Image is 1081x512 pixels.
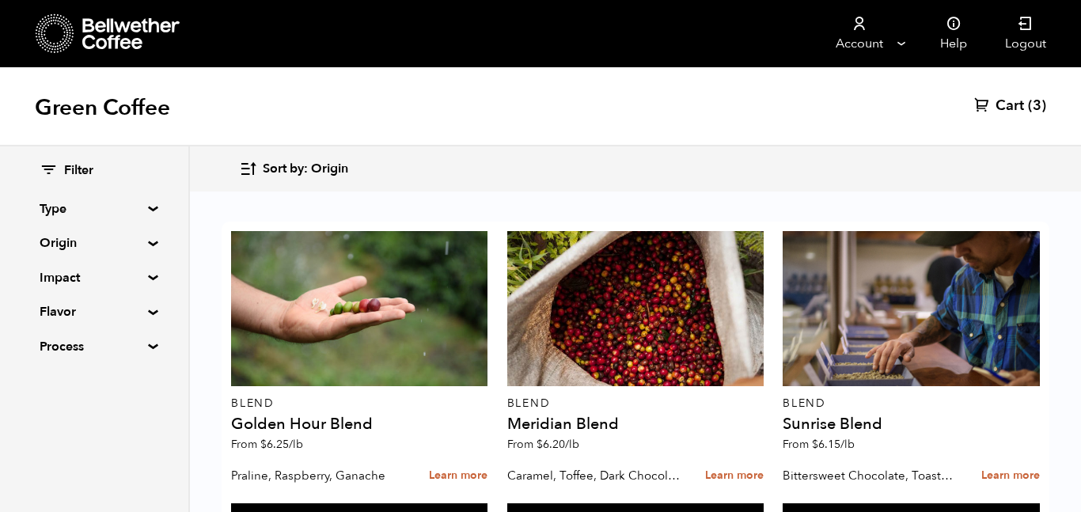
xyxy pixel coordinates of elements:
[231,416,487,432] h4: Golden Hour Blend
[429,459,487,493] a: Learn more
[996,97,1024,116] span: Cart
[40,337,149,356] summary: Process
[239,150,348,188] button: Sort by: Origin
[705,459,764,493] a: Learn more
[231,437,303,452] span: From
[260,437,303,452] bdi: 6.25
[981,459,1040,493] a: Learn more
[35,93,170,122] h1: Green Coffee
[783,464,957,487] p: Bittersweet Chocolate, Toasted Marshmallow, Candied Orange, Praline
[40,302,149,321] summary: Flavor
[231,464,405,487] p: Praline, Raspberry, Ganache
[507,398,764,409] p: Blend
[565,437,579,452] span: /lb
[64,162,93,180] span: Filter
[260,437,267,452] span: $
[40,199,149,218] summary: Type
[40,268,149,287] summary: Impact
[812,437,818,452] span: $
[840,437,855,452] span: /lb
[40,233,149,252] summary: Origin
[1028,97,1046,116] span: (3)
[783,437,855,452] span: From
[783,398,1039,409] p: Blend
[812,437,855,452] bdi: 6.15
[289,437,303,452] span: /lb
[783,416,1039,432] h4: Sunrise Blend
[537,437,543,452] span: $
[231,398,487,409] p: Blend
[507,464,681,487] p: Caramel, Toffee, Dark Chocolate
[507,437,579,452] span: From
[537,437,579,452] bdi: 6.20
[263,161,348,178] span: Sort by: Origin
[507,416,764,432] h4: Meridian Blend
[974,97,1046,116] a: Cart (3)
